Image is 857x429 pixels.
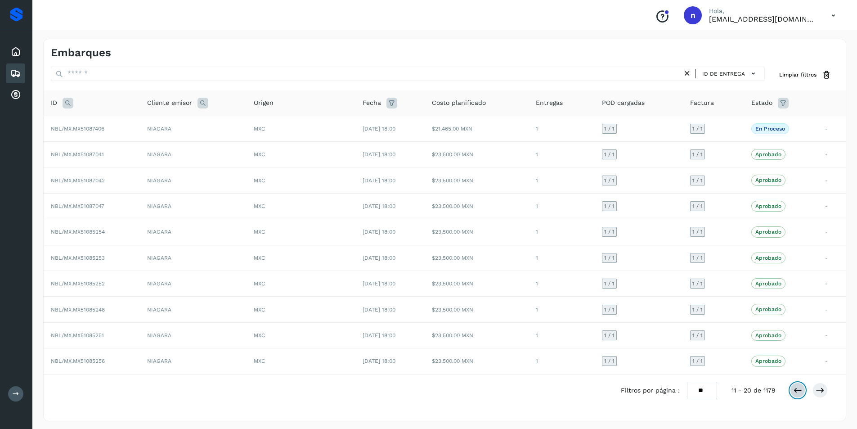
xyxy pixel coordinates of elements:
span: 1 / 1 [692,178,703,183]
span: MXC [254,151,265,158]
span: NBL/MX.MX51085253 [51,255,105,261]
span: POD cargadas [602,98,645,108]
p: nchavez@aeo.mx [709,15,817,23]
td: NIAGARA [140,245,247,271]
td: NIAGARA [140,322,247,348]
span: 11 - 20 de 1179 [731,386,776,395]
td: 1 [529,245,595,271]
td: 1 [529,348,595,374]
td: NIAGARA [140,348,247,374]
span: 1 / 1 [692,152,703,157]
td: $23,500.00 MXN [425,219,529,245]
span: [DATE] 18:00 [363,177,395,184]
span: [DATE] 18:00 [363,307,395,313]
span: Costo planificado [432,98,486,108]
td: 1 [529,193,595,219]
span: 1 / 1 [604,229,615,235]
span: NBL/MX.MX51087042 [51,177,105,184]
p: Aprobado [755,306,781,312]
td: NIAGARA [140,167,247,193]
p: Hola, [709,7,817,15]
span: NBL/MX.MX51087041 [51,151,104,158]
span: 1 / 1 [604,333,615,338]
span: 1 / 1 [604,255,615,261]
span: MXC [254,307,265,313]
span: 1 / 1 [604,126,615,131]
td: 1 [529,219,595,245]
td: $23,500.00 MXN [425,193,529,219]
span: 1 / 1 [692,333,703,338]
span: MXC [254,126,265,132]
span: MXC [254,177,265,184]
td: $23,500.00 MXN [425,297,529,322]
span: [DATE] 18:00 [363,151,395,158]
td: 1 [529,142,595,167]
span: ID [51,98,57,108]
td: - [818,245,846,271]
span: MXC [254,229,265,235]
td: $23,500.00 MXN [425,245,529,271]
td: $23,500.00 MXN [425,322,529,348]
td: - [818,297,846,322]
td: - [818,322,846,348]
span: 1 / 1 [692,307,703,312]
td: - [818,142,846,167]
span: 1 / 1 [604,358,615,364]
span: [DATE] 18:00 [363,203,395,209]
span: Filtros por página : [621,386,680,395]
span: MXC [254,203,265,209]
span: 1 / 1 [692,358,703,364]
p: Aprobado [755,332,781,339]
p: Aprobado [755,203,781,209]
td: 1 [529,271,595,297]
span: Entregas [536,98,563,108]
p: Aprobado [755,151,781,158]
div: Embarques [6,63,25,83]
span: Origen [254,98,274,108]
span: NBL/MX.MX51087047 [51,203,104,209]
span: 1 / 1 [604,152,615,157]
td: 1 [529,322,595,348]
span: [DATE] 18:00 [363,280,395,287]
span: Factura [690,98,714,108]
td: NIAGARA [140,193,247,219]
span: MXC [254,332,265,339]
span: [DATE] 18:00 [363,358,395,364]
span: 1 / 1 [604,178,615,183]
td: NIAGARA [140,271,247,297]
td: - [818,116,846,141]
td: - [818,348,846,374]
span: Limpiar filtros [779,71,817,79]
h4: Embarques [51,46,111,59]
span: [DATE] 18:00 [363,332,395,339]
span: 1 / 1 [604,203,615,209]
td: NIAGARA [140,297,247,322]
td: $23,500.00 MXN [425,167,529,193]
span: 1 / 1 [692,126,703,131]
p: Aprobado [755,229,781,235]
span: 1 / 1 [604,307,615,312]
span: NBL/MX.MX51085254 [51,229,105,235]
span: 1 / 1 [692,281,703,286]
td: 1 [529,116,595,141]
span: NBL/MX.MX51085248 [51,307,105,313]
span: MXC [254,255,265,261]
td: - [818,193,846,219]
td: $23,500.00 MXN [425,271,529,297]
td: - [818,167,846,193]
p: Aprobado [755,280,781,287]
span: [DATE] 18:00 [363,255,395,261]
td: NIAGARA [140,116,247,141]
span: 1 / 1 [692,255,703,261]
td: - [818,219,846,245]
span: NBL/MX.MX51085251 [51,332,104,339]
td: NIAGARA [140,142,247,167]
td: - [818,271,846,297]
div: Cuentas por cobrar [6,85,25,105]
span: Cliente emisor [147,98,192,108]
p: En proceso [755,126,785,132]
span: Fecha [363,98,381,108]
td: 1 [529,297,595,322]
span: 1 / 1 [604,281,615,286]
span: [DATE] 18:00 [363,229,395,235]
